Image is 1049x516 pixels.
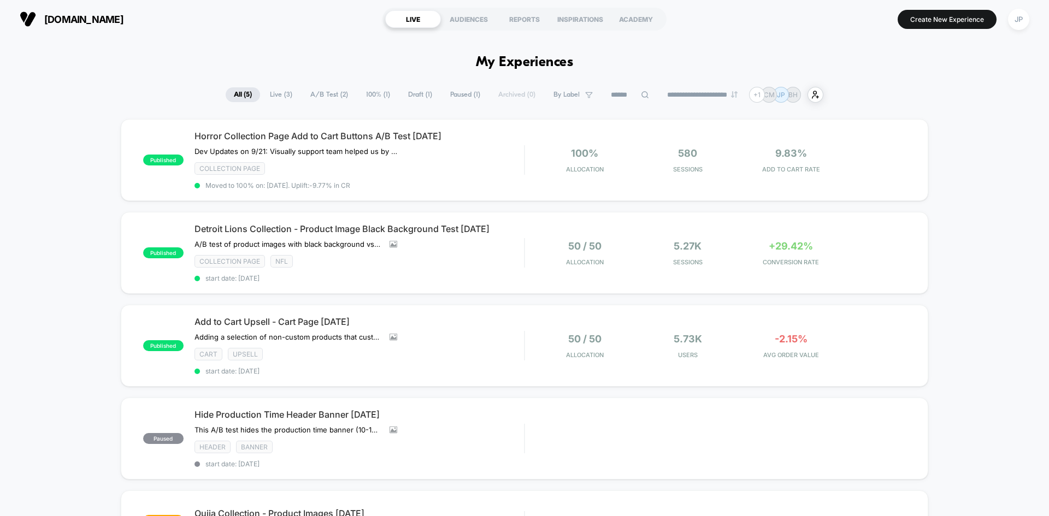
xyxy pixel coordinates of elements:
[568,333,602,345] span: 50 / 50
[742,258,840,266] span: CONVERSION RATE
[195,367,524,375] span: start date: [DATE]
[143,155,184,165] span: published
[1005,8,1033,31] button: JP
[674,333,702,345] span: 5.73k
[195,131,524,141] span: Horror Collection Page Add to Cart Buttons A/B Test [DATE]
[674,240,702,252] span: 5.27k
[639,165,737,173] span: Sessions
[639,351,737,359] span: Users
[568,240,602,252] span: 50 / 50
[143,247,184,258] span: published
[20,11,36,27] img: Visually logo
[400,87,440,102] span: Draft ( 1 )
[195,441,231,453] span: Header
[302,87,356,102] span: A/B Test ( 2 )
[497,10,552,28] div: REPORTS
[639,258,737,266] span: Sessions
[385,10,441,28] div: LIVE
[608,10,664,28] div: ACADEMY
[441,10,497,28] div: AUDIENCES
[552,10,608,28] div: INSPIRATIONS
[749,87,765,103] div: + 1
[566,258,604,266] span: Allocation
[195,162,265,175] span: Collection Page
[775,333,808,345] span: -2.15%
[195,409,524,420] span: Hide Production Time Header Banner [DATE]
[195,348,222,360] span: Cart
[678,147,697,159] span: 580
[476,55,574,70] h1: My Experiences
[195,255,265,268] span: Collection Page
[143,340,184,351] span: published
[226,87,260,102] span: All ( 5 )
[228,348,263,360] span: Upsell
[195,274,524,282] span: start date: [DATE]
[262,87,300,102] span: Live ( 3 )
[195,223,524,234] span: Detroit Lions Collection - Product Image Black Background Test [DATE]
[775,147,807,159] span: 9.83%
[769,240,813,252] span: +29.42%
[195,460,524,468] span: start date: [DATE]
[44,14,123,25] span: [DOMAIN_NAME]
[742,165,840,173] span: ADD TO CART RATE
[898,10,997,29] button: Create New Experience
[195,147,397,156] span: Dev Updates on 9/21: Visually support team helped us by allowing the Add to Cart button be clicka...
[788,91,798,99] p: BH
[553,91,580,99] span: By Label
[195,240,381,248] span: A/B test of product images with black background vs control.Goal(s): Improve adds to cart, conver...
[571,147,598,159] span: 100%
[742,351,840,359] span: AVG ORDER VALUE
[764,91,775,99] p: CM
[195,425,381,434] span: This A/B test hides the production time banner (10-14 days) in the global header of the website. ...
[270,255,293,268] span: NFL
[566,165,604,173] span: Allocation
[236,441,273,453] span: Banner
[143,433,184,444] span: paused
[777,91,785,99] p: JP
[442,87,488,102] span: Paused ( 1 )
[205,181,350,189] span: Moved to 100% on: [DATE] . Uplift: -9.77% in CR
[16,10,127,28] button: [DOMAIN_NAME]
[195,316,524,327] span: Add to Cart Upsell - Cart Page [DATE]
[1008,9,1029,30] div: JP
[731,91,738,98] img: end
[195,333,381,341] span: Adding a selection of non-custom products that customers can add to their cart while on the Cart ...
[566,351,604,359] span: Allocation
[358,87,398,102] span: 100% ( 1 )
